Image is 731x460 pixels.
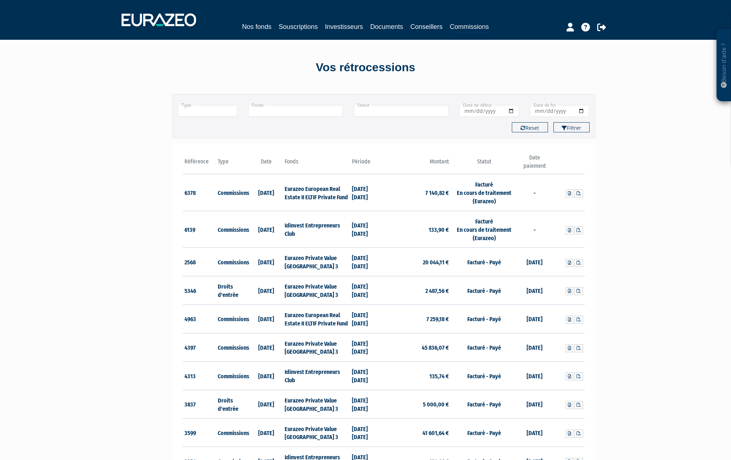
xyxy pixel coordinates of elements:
[384,333,451,362] td: 45 836,07 €
[279,22,318,32] a: Souscriptions
[216,211,250,248] td: Commissions
[160,59,572,76] div: Vos rétrocessions
[183,174,216,211] td: 6378
[350,211,384,248] td: [DATE] [DATE]
[350,154,384,174] th: Période
[250,390,283,418] td: [DATE]
[518,333,551,362] td: [DATE]
[451,418,518,447] td: Facturé - Payé
[350,362,384,390] td: [DATE] [DATE]
[518,362,551,390] td: [DATE]
[350,390,384,418] td: [DATE] [DATE]
[518,248,551,276] td: [DATE]
[553,122,590,132] button: Filtrer
[183,248,216,276] td: 2568
[384,362,451,390] td: 135,74 €
[283,174,350,211] td: Eurazeo European Real Estate II ELTIF Private Fund
[384,174,451,211] td: 7 140,82 €
[216,418,250,447] td: Commissions
[451,154,518,174] th: Statut
[250,276,283,305] td: [DATE]
[250,154,283,174] th: Date
[384,418,451,447] td: 41 601,64 €
[350,304,384,333] td: [DATE] [DATE]
[384,390,451,418] td: 5 000,00 €
[512,122,548,132] button: Reset
[216,390,250,418] td: Droits d'entrée
[518,174,551,211] td: -
[518,390,551,418] td: [DATE]
[384,154,451,174] th: Montant
[325,22,363,32] a: Investisseurs
[384,211,451,248] td: 133,90 €
[451,211,518,248] td: Facturé En cours de traitement (Eurazeo)
[183,276,216,305] td: 5346
[250,174,283,211] td: [DATE]
[518,304,551,333] td: [DATE]
[350,333,384,362] td: [DATE] [DATE]
[283,304,350,333] td: Eurazeo European Real Estate II ELTIF Private Fund
[250,333,283,362] td: [DATE]
[370,22,403,32] a: Documents
[451,333,518,362] td: Facturé - Payé
[451,362,518,390] td: Facturé - Payé
[283,248,350,276] td: Eurazeo Private Value [GEOGRAPHIC_DATA] 3
[250,304,283,333] td: [DATE]
[450,22,489,33] a: Commissions
[384,248,451,276] td: 20 044,11 €
[183,304,216,333] td: 4963
[350,248,384,276] td: [DATE] [DATE]
[216,276,250,305] td: Droits d'entrée
[242,22,271,32] a: Nos fonds
[283,390,350,418] td: Eurazeo Private Value [GEOGRAPHIC_DATA] 3
[518,211,551,248] td: -
[183,418,216,447] td: 3599
[122,13,196,26] img: 1732889491-logotype_eurazeo_blanc_rvb.png
[183,333,216,362] td: 4397
[283,333,350,362] td: Eurazeo Private Value [GEOGRAPHIC_DATA] 3
[283,154,350,174] th: Fonds
[250,418,283,447] td: [DATE]
[283,362,350,390] td: Idinvest Entrepreneurs Club
[216,304,250,333] td: Commissions
[250,248,283,276] td: [DATE]
[384,276,451,305] td: 2 487,56 €
[518,154,551,174] th: Date paiement
[183,211,216,248] td: 6139
[283,276,350,305] td: Eurazeo Private Value [GEOGRAPHIC_DATA] 3
[451,390,518,418] td: Facturé - Payé
[720,33,728,98] p: Besoin d'aide ?
[451,276,518,305] td: Facturé - Payé
[216,333,250,362] td: Commissions
[451,304,518,333] td: Facturé - Payé
[216,248,250,276] td: Commissions
[411,22,443,32] a: Conseillers
[350,276,384,305] td: [DATE] [DATE]
[518,276,551,305] td: [DATE]
[283,418,350,447] td: Eurazeo Private Value [GEOGRAPHIC_DATA] 3
[183,362,216,390] td: 4313
[451,248,518,276] td: Facturé - Payé
[216,174,250,211] td: Commissions
[216,362,250,390] td: Commissions
[518,418,551,447] td: [DATE]
[250,362,283,390] td: [DATE]
[183,154,216,174] th: Référence
[384,304,451,333] td: 7 259,18 €
[250,211,283,248] td: [DATE]
[183,390,216,418] td: 3837
[350,418,384,447] td: [DATE] [DATE]
[451,174,518,211] td: Facturé En cours de traitement (Eurazeo)
[283,211,350,248] td: Idinvest Entrepreneurs Club
[350,174,384,211] td: [DATE] [DATE]
[216,154,250,174] th: Type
